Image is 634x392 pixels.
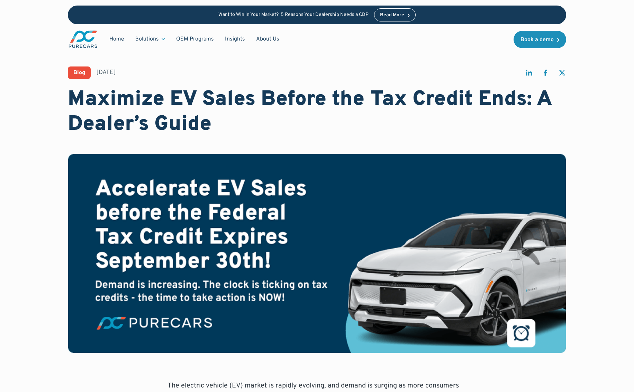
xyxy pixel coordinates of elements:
[380,13,404,18] div: Read More
[68,30,98,49] img: purecars logo
[251,33,285,46] a: About Us
[514,31,566,48] a: Book a demo
[520,37,554,43] div: Book a demo
[374,8,416,21] a: Read More
[219,33,251,46] a: Insights
[68,30,98,49] a: main
[73,70,85,75] div: Blog
[541,69,550,80] a: share on facebook
[171,33,219,46] a: OEM Programs
[558,69,566,80] a: share on twitter
[525,69,533,80] a: share on linkedin
[104,33,130,46] a: Home
[68,87,566,137] h1: Maximize EV Sales Before the Tax Credit Ends: A Dealer’s Guide
[96,68,116,77] div: [DATE]
[218,12,369,18] p: Want to Win in Your Market? 5 Reasons Your Dealership Needs a CDP
[130,33,171,46] div: Solutions
[135,35,159,43] div: Solutions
